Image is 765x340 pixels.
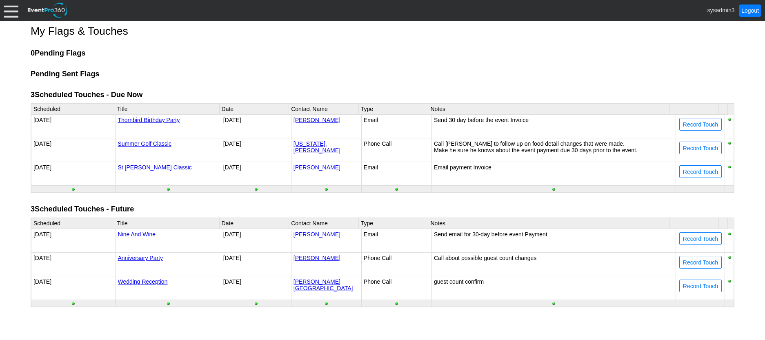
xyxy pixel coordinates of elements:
div: Show column when printing; click to hide column when printing. [221,301,291,307]
span: sysadmin3 [707,7,735,13]
span: Record Touch [681,168,720,176]
td: [DATE] [31,276,116,300]
div: Show column when printing; click to hide column when printing. [362,187,431,192]
span: My Flags & Touches [31,25,128,37]
span: Record Touch [681,282,720,290]
div: Show column when printing; click to hide column when printing. [116,187,220,192]
div: Show column when printing; click to hide column when printing. [362,301,431,307]
a: Wedding Reception [118,278,167,285]
div: Show row when printing; click to hide row when printing. [727,140,736,160]
td: [DATE] [31,162,116,186]
div: Email payment Invoice [434,164,674,171]
th: Type [358,104,428,115]
span: Record Touch [681,120,720,129]
a: Logout [739,4,761,17]
h2: Scheduled Touches - Future [31,204,734,214]
th: Scheduled [31,218,115,229]
span: Record Touch [681,234,720,243]
div: Show column when printing; click to hide column when printing. [291,187,361,192]
div: Show column when printing; click to hide column when printing. [31,301,116,307]
div: Show column when printing; click to hide column when printing. [432,301,676,307]
a: [PERSON_NAME] [294,164,340,171]
div: Show row when printing; click to hide row when printing. [727,231,736,250]
td: [DATE] [221,229,291,253]
div: Send 30 day before the event Invoice [434,117,674,123]
th: Type [358,218,428,229]
th: Date [219,218,289,229]
div: Show column when printing; click to hide column when printing. [31,187,116,192]
th: Scheduled [31,104,115,115]
td: [DATE] [31,138,116,162]
th: Title [115,104,219,115]
div: Show row when printing; click to hide row when printing. [727,117,736,136]
div: Show row when printing; click to hide row when printing. [727,255,736,274]
td: [DATE] [221,253,291,276]
td: Phone Call [361,253,431,276]
td: [DATE] [221,162,291,186]
td: Phone Call [361,138,431,162]
div: guest count confirm [434,278,674,285]
a: [PERSON_NAME] [294,255,340,261]
th: Contact Name [289,104,359,115]
span: 3 [31,205,35,213]
td: Email [361,115,431,138]
h2: Scheduled Touches - Due Now [31,90,734,100]
a: St [PERSON_NAME] Classic [118,164,191,171]
div: Menu: Click or 'Crtl+M' to toggle menu open/close [4,3,18,18]
th: Title [115,218,219,229]
span: Record Touch [681,144,720,152]
div: Show row when printing; click to hide row when printing. [727,278,736,298]
span: Record Touch [681,235,720,243]
span: Record Touch [681,167,720,176]
h2: Pending Flags [31,49,734,58]
th: Contact Name [289,218,359,229]
a: Summer Golf Classic [118,140,171,147]
a: Nine And Wine [118,231,156,238]
td: Email [361,229,431,253]
div: Show column when printing; click to hide column when printing. [221,187,291,192]
td: [DATE] [31,115,116,138]
h2: Pending Sent Flags [31,69,734,79]
img: EventPro360 [27,1,69,20]
a: [PERSON_NAME] [294,231,340,238]
th: Notes [428,104,670,115]
a: [US_STATE], [PERSON_NAME] [294,140,340,153]
div: Send email for 30-day before event Payment [434,231,674,238]
td: [DATE] [31,229,116,253]
span: Record Touch [681,258,720,267]
a: [PERSON_NAME] [294,117,340,123]
td: [DATE] [221,115,291,138]
div: Show row when printing; click to hide row when printing. [727,164,736,183]
td: Email [361,162,431,186]
div: Show column when printing; click to hide column when printing. [291,301,361,307]
td: [DATE] [221,138,291,162]
span: 0 [31,49,35,57]
span: 3 [31,91,35,99]
a: Anniversary Party [118,255,162,261]
td: Phone Call [361,276,431,300]
div: Show column when printing; click to hide column when printing. [432,187,676,192]
th: Notes [428,218,670,229]
div: Call about possible guest count changes [434,255,674,261]
td: [DATE] [31,253,116,276]
th: Date [219,104,289,115]
div: Show column when printing; click to hide column when printing. [116,301,220,307]
div: Call [PERSON_NAME] to follow up on food detail changes that were made. Make he sure he knows abou... [434,140,674,153]
a: Thornbird Birthday Party [118,117,180,123]
a: [PERSON_NAME][GEOGRAPHIC_DATA] [294,278,353,291]
td: [DATE] [221,276,291,300]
